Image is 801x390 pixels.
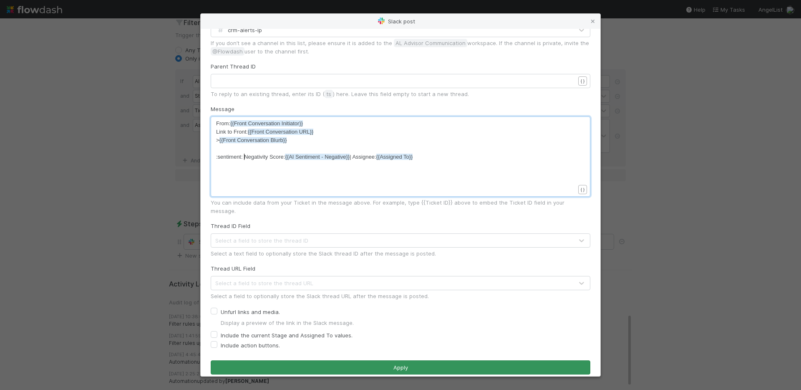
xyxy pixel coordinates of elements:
[285,154,350,160] span: {{AI Sentiment - Negative}}
[211,47,244,56] span: @Flowdash
[215,27,262,33] span: crm-alerts-lp
[211,249,590,258] div: Select a text field to optionally store the Slack thread ID after the message is posted.
[211,360,590,375] button: Apply
[378,18,385,24] img: slack-logo-be3b6b95c164fb0f6cff.svg
[578,76,587,86] button: { }
[325,90,333,98] span: ts
[215,236,308,245] div: Select a field to store the thread ID
[219,137,287,143] span: {{Front Conversation Blurb}}
[216,120,303,127] span: From:
[211,105,234,113] label: Message
[211,198,590,215] div: You can include data from your Ticket in the message above. For example, type {{Ticket ID}} above...
[248,129,314,135] span: {{Front Conversation URL}}
[215,279,313,287] div: Select a field to store the thread URL
[211,39,590,56] div: If you don’t see a channel in this list, please ensure it is added to the workspace. If the chann...
[376,154,413,160] span: {{Assigned To}}
[230,120,303,127] span: {{Front Conversation Initiator}}
[211,292,590,300] div: Select a field to optionally store the Slack thread URL after the message is posted.
[578,185,587,194] button: { }
[221,307,280,317] label: Unfurl links and media.
[211,62,256,71] label: Parent Thread ID
[221,330,353,340] label: Include the current Stage and Assigned To values.
[211,222,250,230] label: Thread ID Field
[216,154,413,160] span: :sentiment: Negativity Score: | Assignee:
[216,137,287,143] span: >
[211,264,255,273] label: Thread URL Field
[216,129,314,135] span: Link to Front:
[221,340,280,350] label: Include action buttons.
[211,90,590,98] div: To reply to an existing thread, enter its ID ( ) here. Leave this field empty to start a new thread.
[394,39,467,47] span: AL Advisor Communication
[201,14,600,29] div: Slack post
[221,319,590,327] div: Display a preview of the link in the Slack message.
